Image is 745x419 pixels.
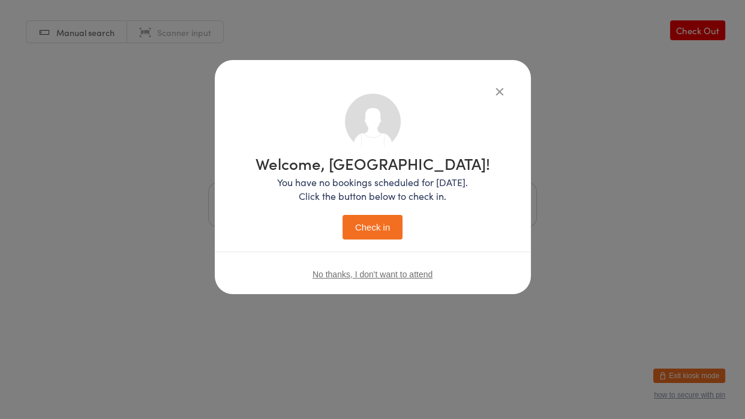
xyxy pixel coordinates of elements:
[256,175,490,203] p: You have no bookings scheduled for [DATE]. Click the button below to check in.
[256,155,490,171] h1: Welcome, [GEOGRAPHIC_DATA]!
[313,270,432,279] button: No thanks, I don't want to attend
[343,215,402,240] button: Check in
[345,94,401,149] img: no_photo.png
